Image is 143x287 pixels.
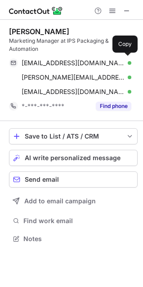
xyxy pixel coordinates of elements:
[22,88,125,96] span: [EMAIL_ADDRESS][DOMAIN_NAME]
[24,197,96,205] span: Add to email campaign
[9,5,63,16] img: ContactOut v5.3.10
[25,154,121,161] span: AI write personalized message
[96,102,131,111] button: Reveal Button
[9,27,69,36] div: [PERSON_NAME]
[22,73,125,81] span: [PERSON_NAME][EMAIL_ADDRESS][DOMAIN_NAME]
[9,37,138,53] div: Marketing Manager at IPS Packaging & Automation
[9,150,138,166] button: AI write personalized message
[9,233,138,245] button: Notes
[23,217,134,225] span: Find work email
[9,128,138,144] button: save-profile-one-click
[9,215,138,227] button: Find work email
[9,171,138,188] button: Send email
[9,193,138,209] button: Add to email campaign
[25,176,59,183] span: Send email
[25,133,122,140] div: Save to List / ATS / CRM
[23,235,134,243] span: Notes
[22,59,125,67] span: [EMAIL_ADDRESS][DOMAIN_NAME]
